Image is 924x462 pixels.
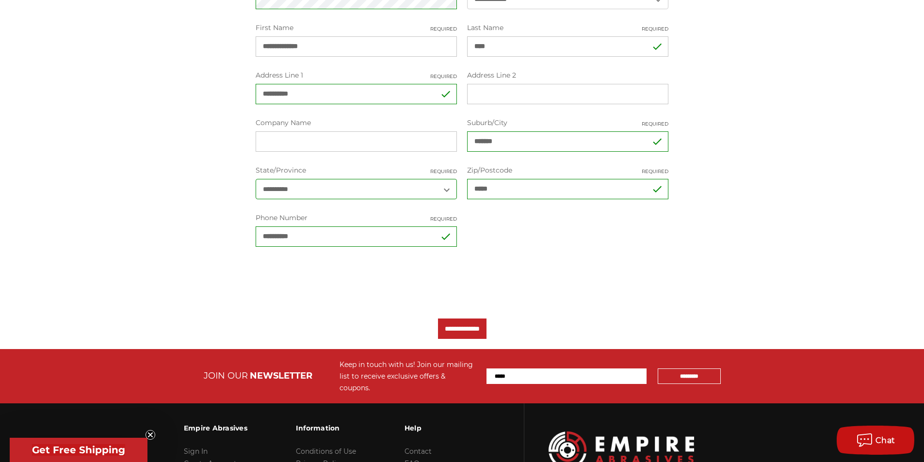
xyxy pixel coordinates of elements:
[10,438,147,462] div: Get Free ShippingClose teaser
[430,168,457,175] small: Required
[340,359,477,394] div: Keep in touch with us! Join our mailing list to receive exclusive offers & coupons.
[837,426,914,455] button: Chat
[184,418,247,438] h3: Empire Abrasives
[405,418,470,438] h3: Help
[642,168,668,175] small: Required
[204,370,248,381] span: JOIN OUR
[430,215,457,223] small: Required
[296,418,356,438] h3: Information
[430,25,457,32] small: Required
[256,260,403,298] iframe: reCAPTCHA
[250,370,312,381] span: NEWSLETTER
[467,165,668,175] label: Zip/Postcode
[184,447,208,456] a: Sign In
[467,118,668,128] label: Suburb/City
[467,70,668,80] label: Address Line 2
[256,118,457,128] label: Company Name
[256,70,457,80] label: Address Line 1
[430,73,457,80] small: Required
[256,213,457,223] label: Phone Number
[405,447,432,456] a: Contact
[875,436,895,445] span: Chat
[642,25,668,32] small: Required
[467,23,668,33] label: Last Name
[642,120,668,127] small: Required
[256,165,457,175] label: State/Province
[32,444,125,456] span: Get Free Shipping
[296,447,356,456] a: Conditions of Use
[256,23,457,33] label: First Name
[146,430,155,440] button: Close teaser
